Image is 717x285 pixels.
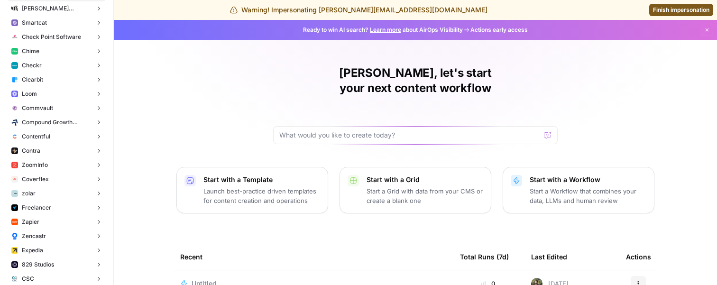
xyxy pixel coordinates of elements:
span: Clearbit [22,75,43,84]
button: Commvault [8,101,106,115]
img: 8scb49tlb2vriaw9mclg8ae1t35j [11,219,18,225]
div: Actions [626,244,651,270]
img: 6os5al305rae5m5hhkke1ziqya7s [11,190,18,197]
button: 829 Studios [8,257,106,272]
button: Clearbit [8,73,106,87]
a: Learn more [370,26,401,33]
span: Actions early access [470,26,528,34]
span: Coverflex [22,175,49,184]
img: hcm4s7ic2xq26rsmuray6dv1kquq [11,162,18,168]
button: Contra [8,144,106,158]
span: Checkr [22,61,42,70]
span: zolar [22,189,36,198]
img: mhv33baw7plipcpp00rsngv1nu95 [11,48,18,55]
p: Start a Workflow that combines your data, LLMs and human review [530,186,646,205]
img: rkye1xl29jr3pw1t320t03wecljb [11,19,18,26]
button: [PERSON_NAME] [PERSON_NAME] at Work [8,1,106,16]
span: Zencastr [22,232,46,240]
button: Contentful [8,129,106,144]
span: Smartcat [22,18,47,27]
button: Smartcat [8,16,106,30]
button: Loom [8,87,106,101]
p: Start with a Workflow [530,175,646,184]
span: Contentful [22,132,50,141]
span: 829 Studios [22,260,54,269]
div: Total Runs (7d) [460,244,509,270]
input: What would you like to create today? [279,130,540,140]
p: Launch best-practice driven templates for content creation and operations [203,186,320,205]
img: s6x7ltuwawlcg2ux8d2ne4wtho4t [11,233,18,239]
img: 2ud796hvc3gw7qwjscn75txc5abr [11,133,18,140]
img: kaevn8smg0ztd3bicv5o6c24vmo8 [11,119,18,126]
img: gddfodh0ack4ddcgj10xzwv4nyos [11,34,18,40]
button: Zapier [8,215,106,229]
span: Compound Growth Marketing [22,118,92,127]
button: Start with a GridStart a Grid with data from your CMS or create a blank one [340,167,491,213]
img: a9mur837mohu50bzw3stmy70eh87 [11,204,18,211]
span: Loom [22,90,37,98]
img: lwh15xca956raf2qq0149pkro8i6 [11,261,18,268]
img: l4muj0jjfg7df9oj5fg31blri2em [11,176,18,183]
div: Last Edited [531,244,567,270]
img: r1kj8td8zocxzhcrdgnlfi8d2cy7 [11,247,18,254]
span: Expedia [22,246,43,255]
img: fr92439b8i8d8kixz6owgxh362ib [11,76,18,83]
span: Zapier [22,218,39,226]
p: Start a Grid with data from your CMS or create a blank one [367,186,483,205]
div: Recent [180,244,445,270]
img: azd67o9nw473vll9dbscvlvo9wsn [11,147,18,154]
p: Start with a Grid [367,175,483,184]
span: Finish impersonation [653,6,709,14]
span: Contra [22,147,40,155]
img: wev6amecshr6l48lvue5fy0bkco1 [11,91,18,97]
button: Start with a TemplateLaunch best-practice driven templates for content creation and operations [176,167,328,213]
span: Commvault [22,104,53,112]
span: Ready to win AI search? about AirOps Visibility [303,26,463,34]
img: 78cr82s63dt93a7yj2fue7fuqlci [11,62,18,69]
button: Zencastr [8,229,106,243]
button: Coverflex [8,172,106,186]
button: Compound Growth Marketing [8,115,106,129]
button: Chime [8,44,106,58]
a: Finish impersonation [649,4,713,16]
span: CSC [22,275,34,283]
img: yvejo61whxrb805zs4m75phf6mr8 [11,276,18,282]
button: ZoomInfo [8,158,106,172]
button: Start with a WorkflowStart a Workflow that combines your data, LLMs and human review [503,167,654,213]
button: Check Point Software [8,30,106,44]
img: m87i3pytwzu9d7629hz0batfjj1p [11,5,18,12]
span: Check Point Software [22,33,81,41]
span: ZoomInfo [22,161,48,169]
button: zolar [8,186,106,201]
button: Freelancer [8,201,106,215]
button: Expedia [8,243,106,257]
h1: [PERSON_NAME], let's start your next content workflow [273,65,558,96]
p: Start with a Template [203,175,320,184]
span: Chime [22,47,39,55]
img: xf6b4g7v9n1cfco8wpzm78dqnb6e [11,105,18,111]
div: Warning! Impersonating [PERSON_NAME][EMAIL_ADDRESS][DOMAIN_NAME] [230,5,487,15]
span: [PERSON_NAME] [PERSON_NAME] at Work [22,4,92,13]
span: Freelancer [22,203,51,212]
button: Checkr [8,58,106,73]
